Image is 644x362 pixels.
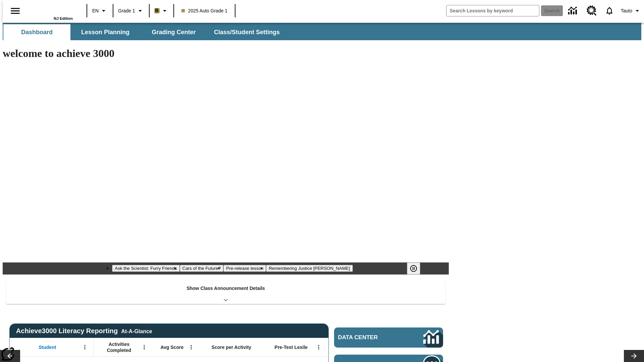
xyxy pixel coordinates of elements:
[564,2,583,20] a: Data Center
[118,7,135,14] span: Grade 1
[139,342,149,352] button: Open Menu
[6,281,445,304] div: Show Class Announcement Details
[180,265,224,272] button: Slide 2 Cars of the Future?
[72,24,139,40] button: Lesson Planning
[89,5,111,17] button: Language: EN, Select a language
[601,2,618,19] a: Notifications
[223,265,266,272] button: Slide 3 Pre-release lesson
[446,5,539,16] input: search field
[618,5,644,17] button: Profile/Settings
[624,350,644,362] button: Lesson carousel, Next
[92,7,99,14] span: EN
[81,28,129,36] span: Lesson Planning
[209,24,285,40] button: Class/Student Settings
[407,262,427,275] div: Pause
[266,265,353,272] button: Slide 4 Remembering Justice O'Connor
[3,24,70,40] button: Dashboard
[39,344,56,350] span: Student
[54,16,73,20] span: NJ Edition
[407,262,420,275] button: Pause
[3,47,449,60] h1: welcome to achieve 3000
[186,285,265,292] p: Show Class Announcement Details
[152,5,171,17] button: Boost Class color is light brown. Change class color
[155,6,159,15] span: B
[334,327,443,348] a: Data Center
[97,341,141,353] span: Activities Completed
[3,24,286,40] div: SubNavbar
[29,2,73,20] div: Home
[3,23,641,40] div: SubNavbar
[275,344,308,350] span: Pre-Test Lexile
[29,3,73,16] a: Home
[21,28,53,36] span: Dashboard
[181,7,228,14] span: 2025 Auto Grade 1
[621,7,632,14] span: Tauto
[186,342,196,352] button: Open Menu
[112,265,179,272] button: Slide 1 Ask the Scientist: Furry Friends
[115,5,147,17] button: Grade: Grade 1, Select a grade
[121,327,152,335] div: At-A-Glance
[80,342,90,352] button: Open Menu
[140,24,207,40] button: Grading Center
[338,334,401,341] span: Data Center
[16,327,152,335] span: Achieve3000 Literacy Reporting
[583,2,601,20] a: Resource Center, Will open in new tab
[5,1,25,21] button: Open side menu
[214,28,280,36] span: Class/Student Settings
[160,344,183,350] span: Avg Score
[152,28,196,36] span: Grading Center
[212,344,252,350] span: Score per Activity
[314,342,324,352] button: Open Menu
